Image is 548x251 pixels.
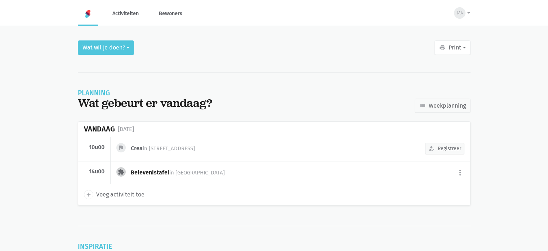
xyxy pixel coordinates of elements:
[439,44,446,51] i: print
[96,190,144,199] span: Voeg activiteit toe
[425,143,464,154] button: Registreer
[78,96,212,110] div: Wat gebeurt er vandaag?
[78,40,134,55] button: Wat wil je doen?
[153,1,188,26] a: Bewoners
[415,99,471,113] a: Weekplanning
[169,169,225,176] span: in [GEOGRAPHIC_DATA]
[84,168,105,175] div: 14u00
[85,191,92,198] i: add
[419,102,426,109] i: list
[118,144,124,151] i: flag
[84,190,144,199] a: add Voeg activiteit toe
[78,243,232,250] div: Inspiratie
[428,145,435,152] i: how_to_reg
[107,1,144,26] a: Activiteiten
[435,40,470,55] button: Print
[84,125,115,133] div: Vandaag
[84,144,105,151] div: 10u00
[78,90,212,96] div: Planning
[131,169,231,177] div: Belevenistafel
[143,145,195,152] span: in [STREET_ADDRESS]
[449,5,470,21] button: MA
[131,144,201,152] div: Crea
[118,125,134,134] div: [DATE]
[84,9,92,18] img: Home
[457,9,463,17] span: MA
[118,169,124,175] i: extension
